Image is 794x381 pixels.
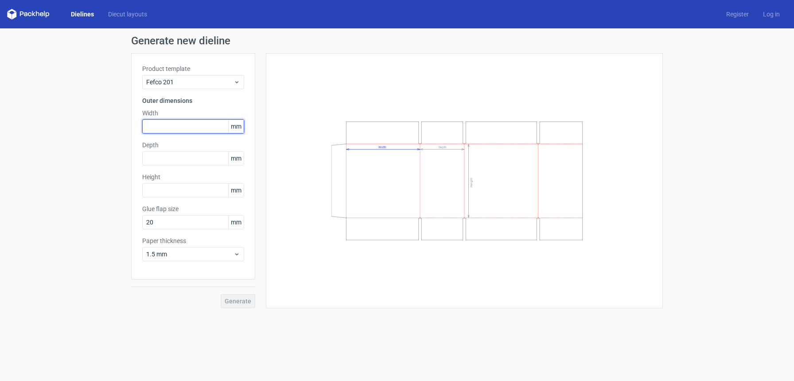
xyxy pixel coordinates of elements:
a: Log in [756,10,787,19]
span: mm [228,216,244,229]
label: Depth [142,141,244,149]
label: Product template [142,64,244,73]
span: mm [228,120,244,133]
span: mm [228,152,244,165]
label: Glue flap size [142,204,244,213]
text: Height [470,178,473,187]
a: Register [719,10,756,19]
a: Diecut layouts [101,10,154,19]
h1: Generate new dieline [131,35,663,46]
a: Dielines [64,10,101,19]
label: Paper thickness [142,236,244,245]
h3: Outer dimensions [142,96,244,105]
span: Fefco 201 [146,78,234,86]
label: Height [142,173,244,181]
span: 1.5 mm [146,250,234,259]
span: mm [228,184,244,197]
text: Width [378,145,386,149]
text: Depth [439,145,447,149]
label: Width [142,109,244,118]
